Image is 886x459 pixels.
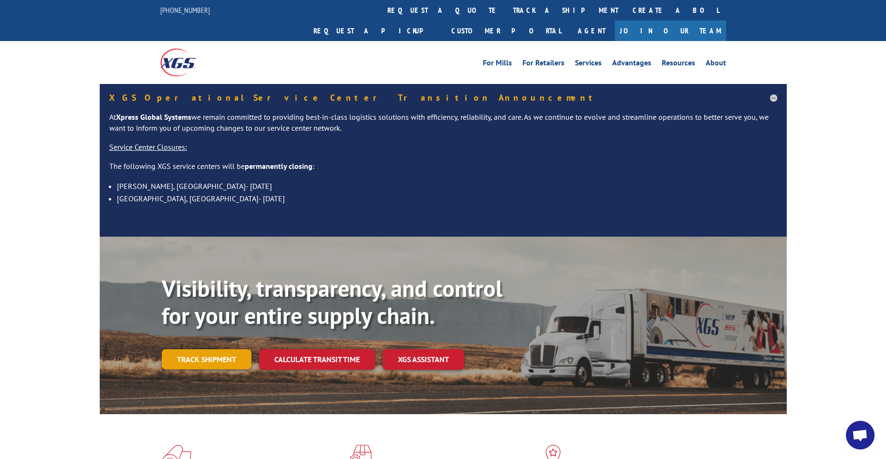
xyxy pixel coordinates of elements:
[575,59,602,70] a: Services
[615,21,726,41] a: Join Our Team
[162,273,502,331] b: Visibility, transparency, and control for your entire supply chain.
[160,5,210,15] a: [PHONE_NUMBER]
[306,21,444,41] a: Request a pickup
[444,21,568,41] a: Customer Portal
[162,349,251,369] a: Track shipment
[568,21,615,41] a: Agent
[612,59,651,70] a: Advantages
[662,59,695,70] a: Resources
[245,161,313,171] strong: permanently closing
[483,59,512,70] a: For Mills
[259,349,375,370] a: Calculate transit time
[522,59,564,70] a: For Retailers
[109,94,777,102] h5: XGS Operational Service Center Transition Announcement
[706,59,726,70] a: About
[383,349,464,370] a: XGS ASSISTANT
[117,192,777,205] li: [GEOGRAPHIC_DATA], [GEOGRAPHIC_DATA]- [DATE]
[117,180,777,192] li: [PERSON_NAME], [GEOGRAPHIC_DATA]- [DATE]
[116,112,191,122] strong: Xpress Global Systems
[846,421,875,449] a: Open chat
[109,112,777,142] p: At we remain committed to providing best-in-class logistics solutions with efficiency, reliabilit...
[109,161,777,180] p: The following XGS service centers will be :
[109,142,187,152] u: Service Center Closures:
